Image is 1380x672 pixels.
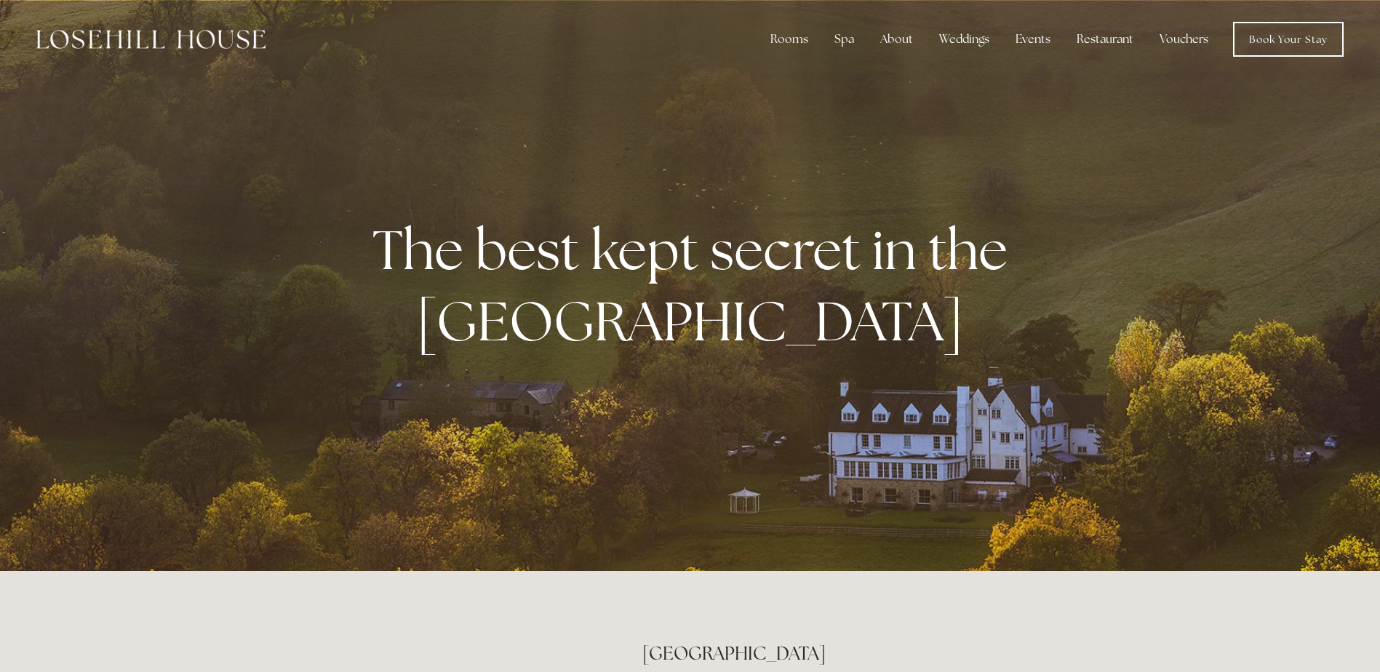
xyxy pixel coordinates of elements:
h2: [GEOGRAPHIC_DATA] [642,641,1037,666]
div: About [869,25,925,54]
div: Rooms [759,25,820,54]
div: Weddings [928,25,1001,54]
div: Events [1004,25,1062,54]
a: Book Your Stay [1233,22,1344,57]
div: Restaurant [1065,25,1145,54]
strong: The best kept secret in the [GEOGRAPHIC_DATA] [372,214,1019,356]
div: Spa [823,25,866,54]
img: Losehill House [36,30,266,49]
a: Vouchers [1148,25,1220,54]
